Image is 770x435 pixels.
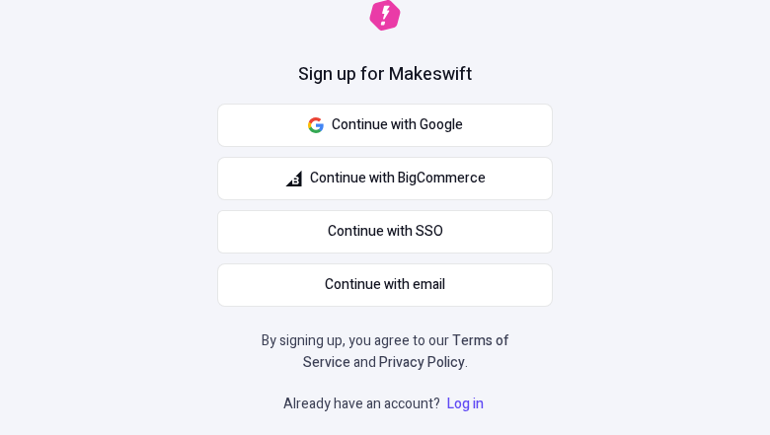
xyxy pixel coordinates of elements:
[217,157,553,200] button: Continue with BigCommerce
[379,352,465,373] a: Privacy Policy
[217,104,553,147] button: Continue with Google
[332,114,463,136] span: Continue with Google
[303,330,509,373] a: Terms of Service
[298,62,472,88] h1: Sign up for Makeswift
[443,394,488,414] a: Log in
[325,274,445,296] span: Continue with email
[217,263,553,307] button: Continue with email
[283,394,488,415] p: Already have an account?
[255,330,515,374] p: By signing up, you agree to our and .
[310,168,486,189] span: Continue with BigCommerce
[217,210,553,254] a: Continue with SSO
